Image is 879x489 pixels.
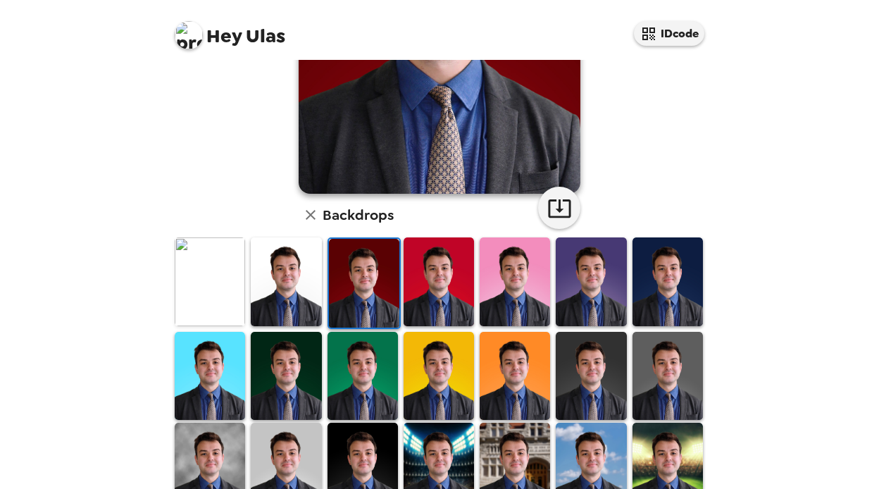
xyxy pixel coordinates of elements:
h6: Backdrops [323,204,394,226]
span: Ulas [175,14,285,46]
span: Hey [206,23,242,49]
img: Original [175,237,245,326]
img: profile pic [175,21,203,49]
button: IDcode [634,21,704,46]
